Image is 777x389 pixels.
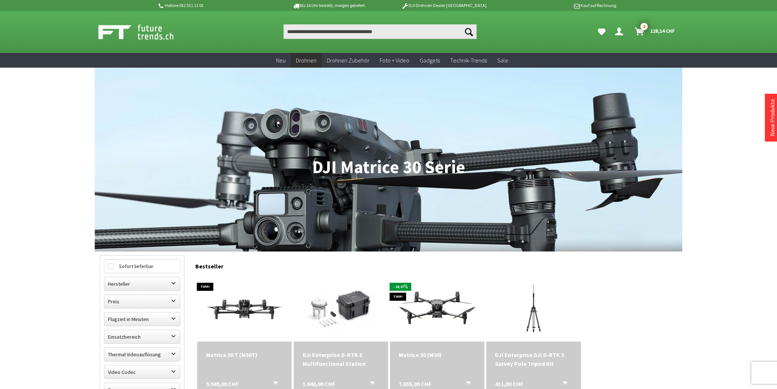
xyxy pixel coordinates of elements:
div: DJI Enterprise D-RTK 3 Multifunctional Station [303,350,379,368]
label: Video Codec [104,365,180,379]
img: Matrice 30 T (M30T) [197,282,292,335]
p: Hotline 032 511 11 03 [157,1,272,10]
span: 1.643,00 CHF [303,379,335,388]
span: Drohnen Zubehör [327,57,369,64]
div: DJI Enterprise DJI D-RTK 3 Survey Pole Tripod Kit [495,350,572,368]
a: Drohnen Zubehör [322,53,375,68]
button: Suchen [461,24,477,39]
a: Foto + Video [375,53,415,68]
span: 2 [640,23,648,30]
input: Produkt, Marke, Kategorie, EAN, Artikelnummer… [283,24,477,39]
span: Foto + Video [380,57,409,64]
span: Gadgets [420,57,440,64]
h1: DJI Matrice 30 Serie [100,158,677,176]
label: Thermal Videoauflösung [104,348,180,361]
a: Dein Konto [612,24,629,39]
span: 9.949,00 CHF [206,379,239,388]
p: Kauf auf Rechnung [501,1,616,10]
span: Sale [497,57,508,64]
div: Matrice 30 (M30) [399,350,476,359]
span: 411,00 CHF [495,379,523,388]
button: In den Warenkorb [554,379,571,389]
label: Flugzeit in Minuten [104,313,180,326]
span: Drohnen [296,57,317,64]
a: Sale [492,53,513,68]
a: Neue Produkte [769,99,776,136]
label: Sofort lieferbar [104,260,180,273]
label: Hersteller [104,277,180,290]
span: Neu [276,57,286,64]
a: Meine Favoriten [594,24,609,39]
img: Shop Futuretrends - zur Startseite wechseln [98,23,190,41]
a: Matrice 30 (M30) 7.655,00 CHF In den Warenkorb [399,350,476,359]
span: Technik-Trends [450,57,487,64]
p: DJI Drohnen Dealer [GEOGRAPHIC_DATA] [387,1,501,10]
a: Neu [271,53,291,68]
div: Bestseller [195,255,677,274]
img: DJI Enterprise DJI D-RTK 3 Survey Pole Tripod Kit [489,275,578,342]
a: DJI Enterprise DJI D-RTK 3 Survey Pole Tripod Kit 411,00 CHF In den Warenkorb [495,350,572,368]
span: 7.655,00 CHF [399,379,431,388]
button: In den Warenkorb [264,379,282,389]
a: Warenkorb [632,24,679,39]
img: DJI Enterprise D-RTK 3 Multifunctional Station [297,275,385,342]
span: 128,14 CHF [650,25,675,37]
a: DJI Enterprise D-RTK 3 Multifunctional Station 1.643,00 CHF In den Warenkorb [303,350,379,368]
a: Gadgets [415,53,445,68]
label: Einsatzbereich [104,330,180,343]
div: Matrice 30 T (M30T) [206,350,283,359]
img: Matrice 30 (M30) [390,282,484,335]
button: In den Warenkorb [457,379,475,389]
a: Technik-Trends [445,53,492,68]
a: Drohnen [291,53,322,68]
p: Bis 16 Uhr bestellt, morgen geliefert. [272,1,386,10]
label: Preis [104,295,180,308]
a: Matrice 30 T (M30T) 9.949,00 CHF In den Warenkorb [206,350,283,359]
button: In den Warenkorb [361,379,379,389]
